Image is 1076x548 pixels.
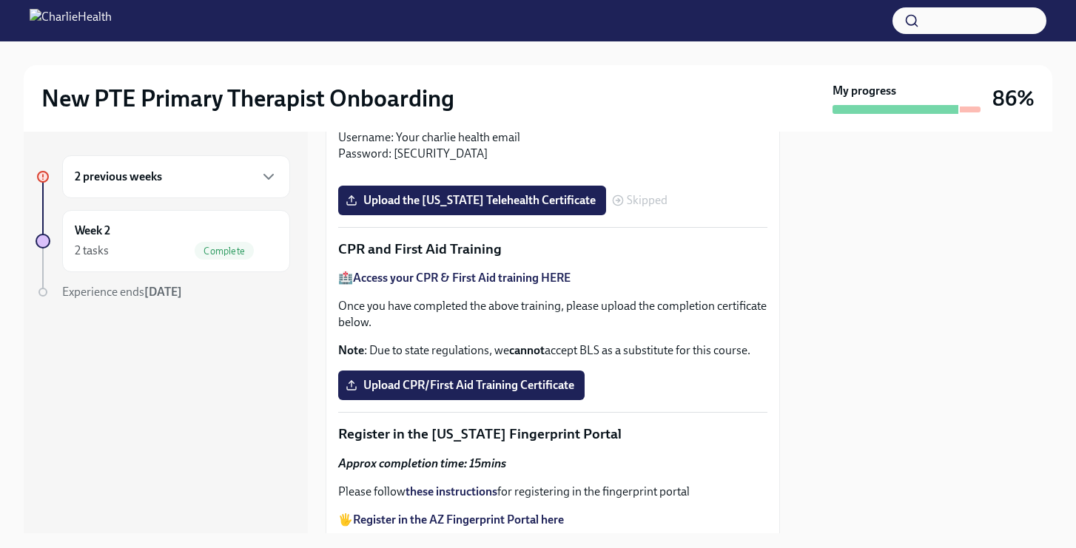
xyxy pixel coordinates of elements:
strong: cannot [509,343,545,357]
h6: Week 2 [75,223,110,239]
label: Upload CPR/First Aid Training Certificate [338,371,585,400]
h3: 86% [992,85,1035,112]
strong: Note [338,343,364,357]
h2: New PTE Primary Therapist Onboarding [41,84,454,113]
span: Upload the [US_STATE] Telehealth Certificate [349,193,596,208]
span: Upload CPR/First Aid Training Certificate [349,378,574,393]
p: CPR and First Aid Training [338,240,767,259]
strong: [DATE] [144,285,182,299]
img: CharlieHealth [30,9,112,33]
strong: My progress [833,83,896,99]
label: Upload the [US_STATE] Telehealth Certificate [338,186,606,215]
p: Once you have completed the above training, please upload the completion certificate below. [338,298,767,331]
p: Username: Your charlie health email Password: [SECURITY_DATA] [338,113,767,162]
span: Skipped [627,194,668,206]
strong: Approx completion time: 15mins [338,456,506,470]
span: Complete [195,246,254,257]
a: these instructions [406,484,497,498]
div: 2 previous weeks [62,155,290,198]
span: Experience ends [62,285,182,299]
a: Access your CPR & First Aid training HERE [353,271,571,285]
div: 2 tasks [75,243,109,259]
a: Week 22 tasksComplete [36,210,290,272]
h6: 2 previous weeks [75,169,162,185]
p: Please follow for registering in the fingerprint portal [338,484,767,500]
p: 🏥 [338,270,767,286]
p: 🖐️ [338,512,767,528]
a: Register in the AZ Fingerprint Portal here [353,513,564,527]
p: : Due to state regulations, we accept BLS as a substitute for this course. [338,342,767,359]
p: Register in the [US_STATE] Fingerprint Portal [338,424,767,444]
